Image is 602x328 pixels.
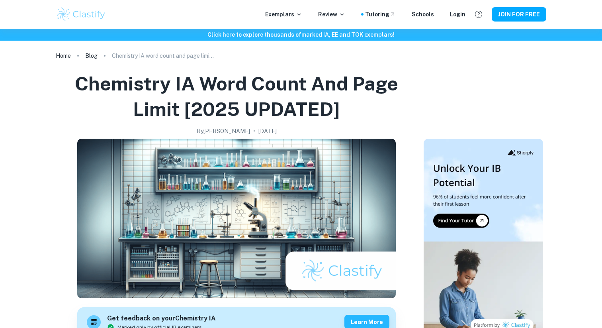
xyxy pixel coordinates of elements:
a: Tutoring [365,10,396,19]
a: Home [56,50,71,61]
p: Chemistry IA word count and page limit [2025 UPDATED] [112,51,215,60]
button: JOIN FOR FREE [492,7,546,22]
p: • [253,127,255,136]
img: Chemistry IA word count and page limit [2025 UPDATED] cover image [77,139,396,298]
h2: By [PERSON_NAME] [197,127,250,136]
button: Help and Feedback [472,8,485,21]
img: Clastify logo [56,6,106,22]
p: Exemplars [265,10,302,19]
h6: Get feedback on your Chemistry IA [107,314,216,324]
h1: Chemistry IA word count and page limit [2025 UPDATED] [59,71,414,122]
a: Schools [412,10,434,19]
h6: Click here to explore thousands of marked IA, EE and TOK exemplars ! [2,30,600,39]
h2: [DATE] [258,127,277,136]
a: Login [450,10,465,19]
p: Review [318,10,345,19]
a: Blog [85,50,98,61]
